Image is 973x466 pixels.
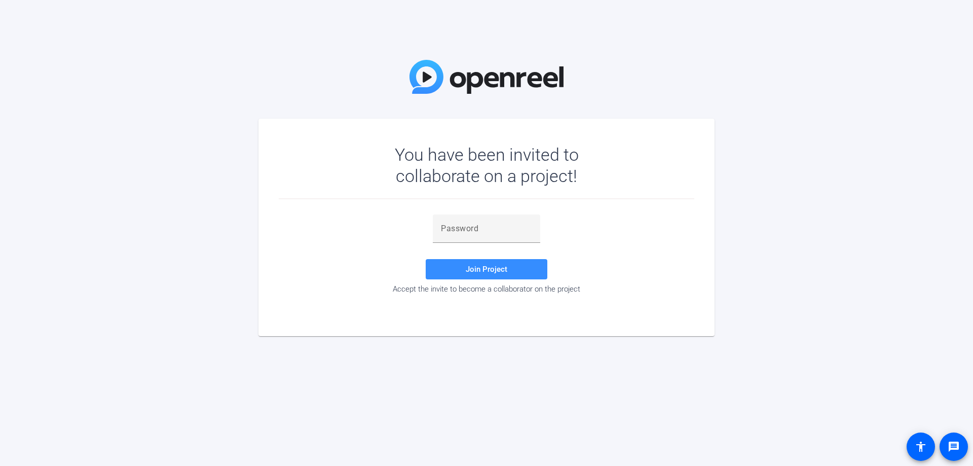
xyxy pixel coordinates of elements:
[279,284,694,294] div: Accept the invite to become a collaborator on the project
[426,259,547,279] button: Join Project
[915,441,927,453] mat-icon: accessibility
[409,60,564,94] img: OpenReel Logo
[948,441,960,453] mat-icon: message
[466,265,507,274] span: Join Project
[365,144,608,187] div: You have been invited to collaborate on a project!
[441,223,532,235] input: Password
